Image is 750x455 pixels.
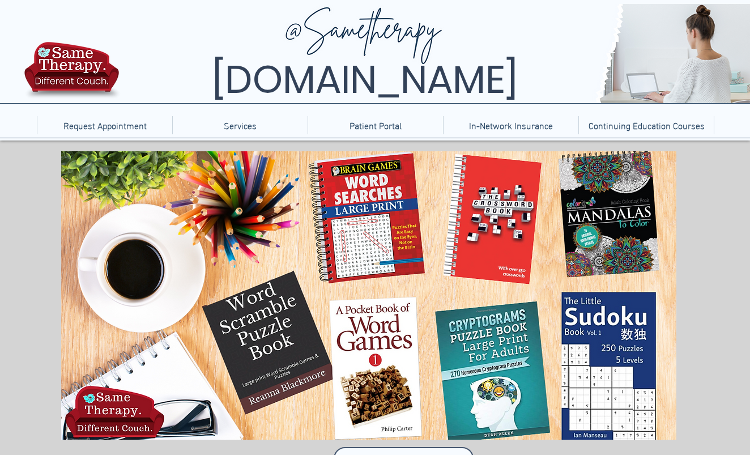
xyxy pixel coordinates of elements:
p: In-Network Insurance [463,116,559,134]
a: Patient Portal [308,116,443,134]
img: TBH.US [21,40,122,107]
svg: A mandala coloring book that when clicked brings you to a mandala coloring site. [551,159,647,273]
svg: An image of word games book that when clicked brings you to online word games. [328,297,415,434]
svg: An image of a Cryptogram book that when clicked brings you to a website of cryptograms [431,300,540,433]
svg: A word scramble book that when clicked brings you to word scramble games. [203,272,325,403]
a: In-Network Insurance [443,116,578,134]
p: Continuing Education Courses [583,116,710,134]
span: [DOMAIN_NAME] [212,53,518,107]
svg: An image of the TelebehavioralHealth.US logo when clicked brings you to the homepage [66,382,170,433]
svg: An image of a sudoku book that when clicked brings you a website of sudoku puzzles. [556,292,644,435]
a: Request Appointment [37,116,172,134]
div: Services [172,116,308,134]
img: TelebehavioralHealth.US Word Games [61,151,676,440]
p: Request Appointment [58,116,152,134]
svg: An image of a word search puzzle book that when clicked brings you to crossword puzzles. [318,157,411,278]
p: Patient Portal [344,116,407,134]
svg: An image of a crossword book that when clicked brings you to word seaches. [441,160,531,283]
p: Services [218,116,262,134]
a: Continuing Education Courses [578,116,714,134]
